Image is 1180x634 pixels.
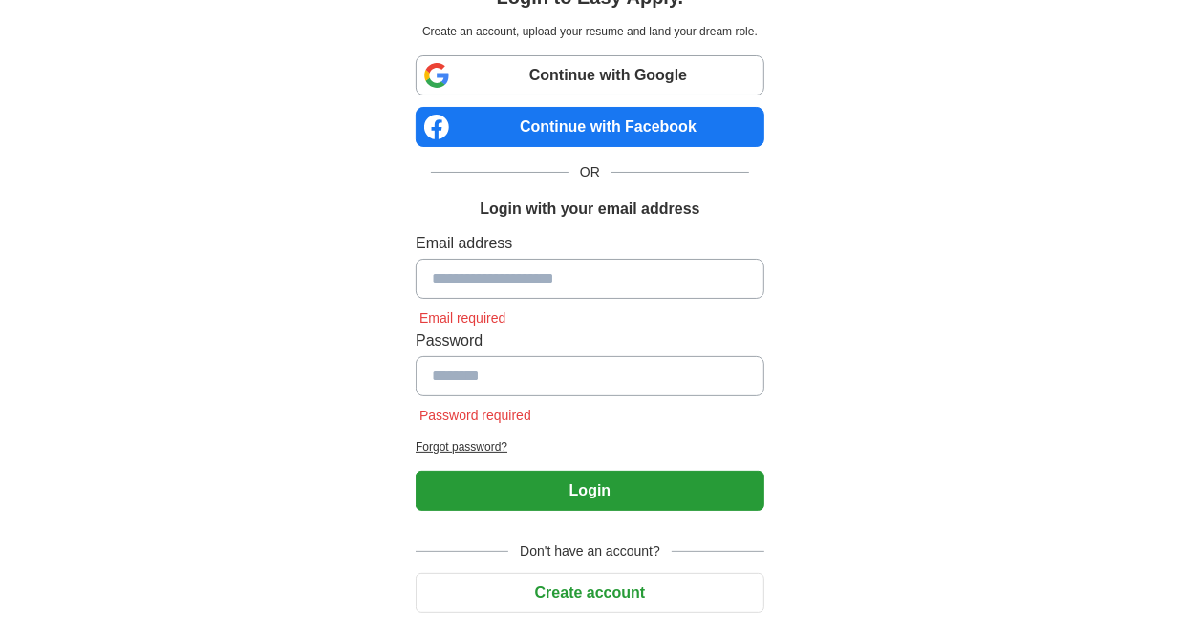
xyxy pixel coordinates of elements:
[416,232,764,255] label: Email address
[416,438,764,455] a: Forgot password?
[569,162,611,182] span: OR
[416,107,764,147] a: Continue with Facebook
[416,329,764,352] label: Password
[508,541,672,561] span: Don't have an account?
[416,55,764,95] a: Continue with Google
[419,23,761,40] p: Create an account, upload your resume and land your dream role.
[416,471,764,511] button: Login
[480,198,699,221] h1: Login with your email address
[416,408,535,423] span: Password required
[416,310,509,326] span: Email required
[416,573,764,613] button: Create account
[416,584,764,601] a: Create account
